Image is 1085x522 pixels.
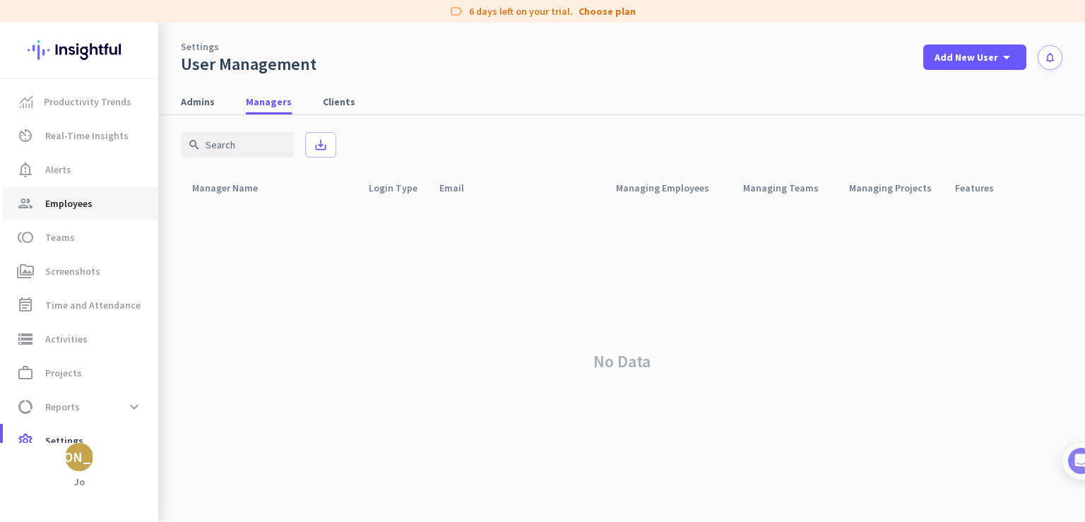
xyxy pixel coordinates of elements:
[314,138,328,152] i: save_alt
[45,263,100,280] span: Screenshots
[17,432,34,449] i: settings
[20,54,263,105] div: 🎊 Welcome to Insightful! 🎊
[50,148,73,170] img: Profile image for Tamara
[3,153,158,186] a: notification_importantAlerts
[141,423,212,480] button: Help
[17,263,34,280] i: perm_media
[923,45,1026,70] button: Add New Userarrow_drop_down
[54,328,246,368] div: Show me how
[121,394,147,420] button: expand_more
[17,195,34,212] i: group
[54,269,246,328] div: It's time to add your employees! This is crucial since Insightful will start collecting their act...
[212,423,283,480] button: Tasks
[181,54,316,75] div: User Management
[20,95,32,108] img: menu-item
[3,424,158,458] a: settingsSettings
[248,6,273,31] div: Close
[1038,45,1062,70] button: notifications
[439,178,481,198] div: Email
[17,364,34,381] i: work_outline
[26,241,256,263] div: 1Add employees
[3,220,158,254] a: tollTeams
[45,398,80,415] span: Reports
[181,95,215,109] span: Admins
[449,4,463,18] i: label
[3,322,158,356] a: storageActivities
[188,138,201,151] i: search
[3,390,158,424] a: data_usageReportsexpand_more
[44,93,131,110] span: Productivity Trends
[3,254,158,288] a: perm_mediaScreenshots
[54,397,163,412] button: Mark as completed
[82,458,131,468] span: Messages
[246,95,292,109] span: Managers
[71,423,141,480] button: Messages
[45,364,82,381] span: Projects
[78,152,232,166] div: [PERSON_NAME] from Insightful
[120,6,165,30] h1: Tasks
[45,161,71,178] span: Alerts
[17,331,34,348] i: storage
[935,50,998,64] span: Add New User
[181,40,219,54] a: Settings
[180,186,268,201] p: About 10 minutes
[998,49,1015,66] i: arrow_drop_down
[323,95,355,109] span: Clients
[45,432,83,449] span: Settings
[369,178,428,198] div: Login Type
[849,178,944,198] div: Managing Projects
[45,297,141,314] span: Time and Attendance
[181,201,1062,522] div: No Data
[3,356,158,390] a: work_outlineProjects
[20,105,263,139] div: You're just a few steps away from completing the essential app setup
[3,119,158,153] a: av_timerReal-Time Insights
[26,450,133,464] div: [PERSON_NAME]
[743,178,836,198] div: Managing Teams
[20,458,49,468] span: Home
[17,127,34,144] i: av_timer
[45,127,129,144] span: Real-Time Insights
[3,85,158,119] a: menu-itemProductivity Trends
[955,178,1011,198] div: Features
[17,398,34,415] i: data_usage
[54,340,154,368] a: Show me how
[3,186,158,220] a: groupEmployees
[17,297,34,314] i: event_note
[14,186,50,201] p: 4 steps
[17,229,34,246] i: toll
[616,178,726,198] div: Managing Employees
[3,288,158,322] a: event_noteTime and Attendance
[192,178,275,198] div: Manager Name
[579,4,636,18] a: Choose plan
[45,229,75,246] span: Teams
[54,246,239,260] div: Add employees
[45,331,88,348] span: Activities
[45,195,93,212] span: Employees
[232,458,262,468] span: Tasks
[305,132,336,158] button: save_alt
[17,161,34,178] i: notification_important
[165,458,188,468] span: Help
[1044,52,1056,64] i: notifications
[181,132,294,158] input: Search
[28,23,131,78] img: Insightful logo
